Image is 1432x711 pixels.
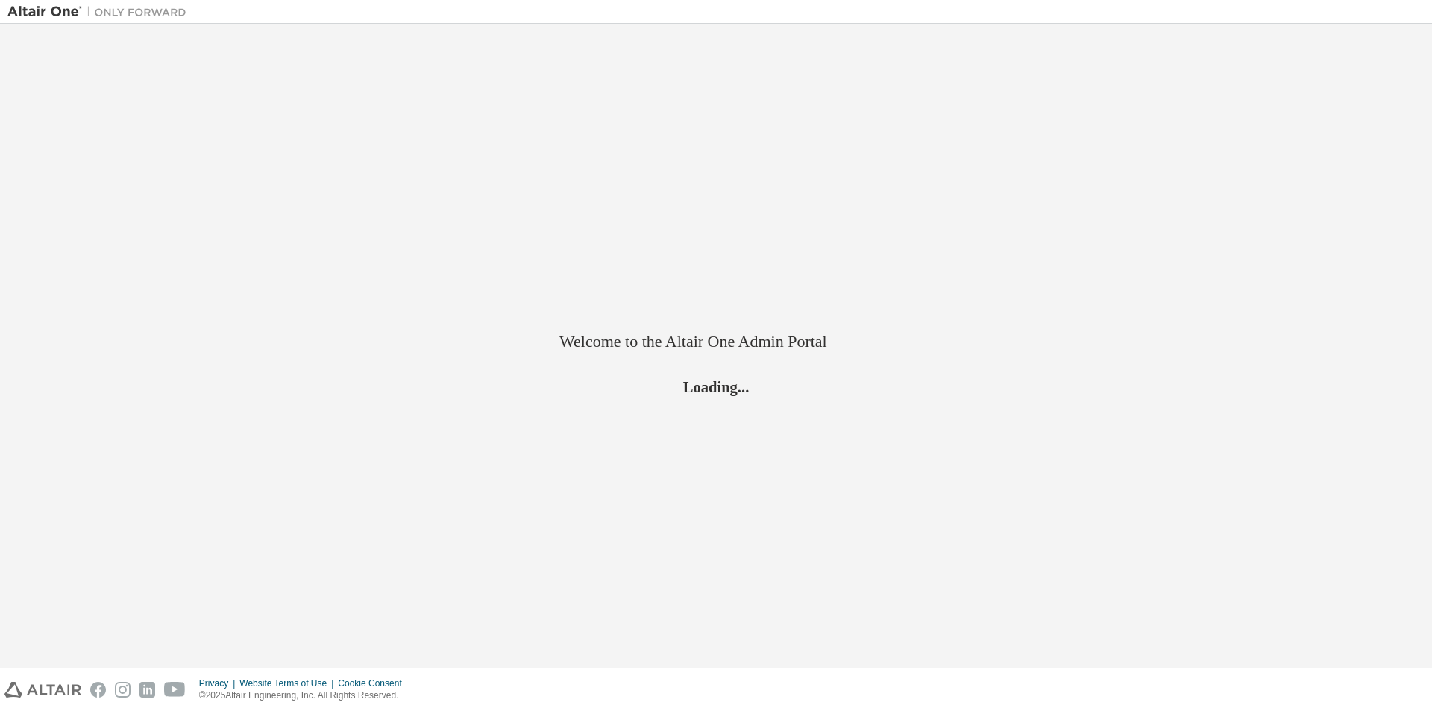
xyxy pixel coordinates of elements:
[7,4,194,19] img: Altair One
[90,682,106,698] img: facebook.svg
[199,677,239,689] div: Privacy
[559,377,873,396] h2: Loading...
[4,682,81,698] img: altair_logo.svg
[115,682,131,698] img: instagram.svg
[559,331,873,352] h2: Welcome to the Altair One Admin Portal
[164,682,186,698] img: youtube.svg
[139,682,155,698] img: linkedin.svg
[338,677,410,689] div: Cookie Consent
[199,689,411,702] p: © 2025 Altair Engineering, Inc. All Rights Reserved.
[239,677,338,689] div: Website Terms of Use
